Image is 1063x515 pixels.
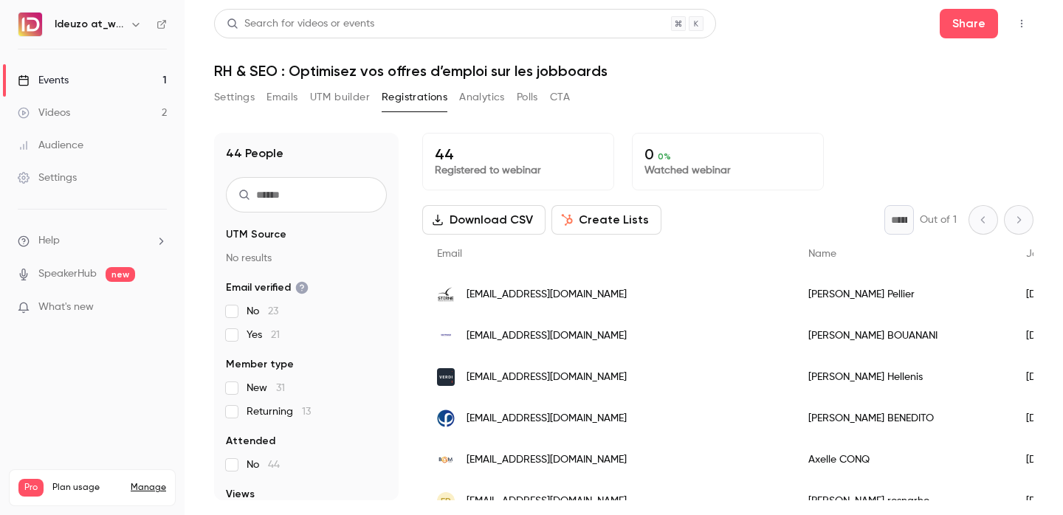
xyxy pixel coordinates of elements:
[247,328,280,342] span: Yes
[149,301,167,314] iframe: Noticeable Trigger
[422,205,546,235] button: Download CSV
[437,409,455,427] img: phi-rh.fr
[517,86,538,109] button: Polls
[226,357,294,372] span: Member type
[247,404,311,419] span: Returning
[18,106,70,120] div: Videos
[794,274,1011,315] div: [PERSON_NAME] Pellier
[467,328,627,344] span: [EMAIL_ADDRESS][DOMAIN_NAME]
[437,451,455,469] img: groupe-bam.fr
[38,300,94,315] span: What's new
[266,86,297,109] button: Emails
[18,170,77,185] div: Settings
[268,460,280,470] span: 44
[106,267,135,282] span: new
[52,482,122,494] span: Plan usage
[441,494,451,508] span: er
[467,452,627,468] span: [EMAIL_ADDRESS][DOMAIN_NAME]
[437,368,455,386] img: verdi.fr
[18,13,42,36] img: Ideuzo at_work
[658,151,671,162] span: 0 %
[644,145,811,163] p: 0
[18,233,167,249] li: help-dropdown-opener
[467,370,627,385] span: [EMAIL_ADDRESS][DOMAIN_NAME]
[437,249,462,259] span: Email
[271,330,280,340] span: 21
[310,86,370,109] button: UTM builder
[467,411,627,426] span: [EMAIL_ADDRESS][DOMAIN_NAME]
[794,398,1011,439] div: [PERSON_NAME] BENEDITO
[644,163,811,178] p: Watched webinar
[920,212,957,227] p: Out of 1
[247,457,280,472] span: No
[794,356,1011,398] div: [PERSON_NAME] Hellenis
[18,138,83,153] div: Audience
[467,287,627,303] span: [EMAIL_ADDRESS][DOMAIN_NAME]
[226,251,387,266] p: No results
[38,233,60,249] span: Help
[226,280,309,295] span: Email verified
[550,86,570,109] button: CTA
[38,266,97,282] a: SpeakerHub
[55,17,124,32] h6: Ideuzo at_work
[214,86,255,109] button: Settings
[226,227,286,242] span: UTM Source
[794,315,1011,356] div: [PERSON_NAME] BOUANANI
[247,381,285,395] span: New
[437,286,455,303] img: sterne-group.com
[276,383,285,393] span: 31
[214,62,1033,80] h1: RH & SEO : Optimisez vos offres d’emploi sur les jobboards
[268,306,278,317] span: 23
[131,482,166,494] a: Manage
[227,16,374,32] div: Search for videos or events
[467,494,627,509] span: [EMAIL_ADDRESS][DOMAIN_NAME]
[226,145,283,162] h1: 44 People
[302,407,311,417] span: 13
[382,86,447,109] button: Registrations
[18,73,69,88] div: Events
[435,145,602,163] p: 44
[226,487,255,502] span: Views
[437,327,455,345] img: ios-france.fr
[940,9,998,38] button: Share
[794,439,1011,480] div: Axelle CONQ
[551,205,661,235] button: Create Lists
[435,163,602,178] p: Registered to webinar
[459,86,505,109] button: Analytics
[247,304,278,319] span: No
[808,249,836,259] span: Name
[226,434,275,449] span: Attended
[18,479,44,497] span: Pro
